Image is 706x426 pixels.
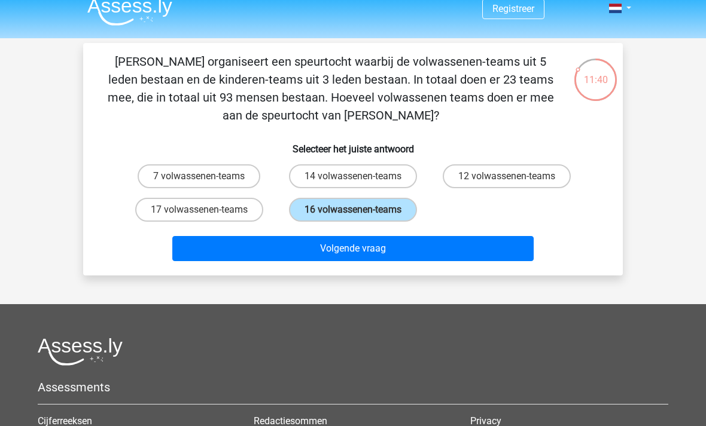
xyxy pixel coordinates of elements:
[289,164,417,188] label: 14 volwassenen-teams
[138,164,260,188] label: 7 volwassenen-teams
[135,198,263,222] label: 17 volwassenen-teams
[443,164,571,188] label: 12 volwassenen-teams
[573,57,618,87] div: 11:40
[38,338,123,366] img: Assessly logo
[102,53,559,124] p: [PERSON_NAME] organiseert een speurtocht waarbij de volwassenen-teams uit 5 leden bestaan en de k...
[38,380,668,394] h5: Assessments
[289,198,417,222] label: 16 volwassenen-teams
[492,3,534,14] a: Registreer
[172,236,534,261] button: Volgende vraag
[102,134,604,155] h6: Selecteer het juiste antwoord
